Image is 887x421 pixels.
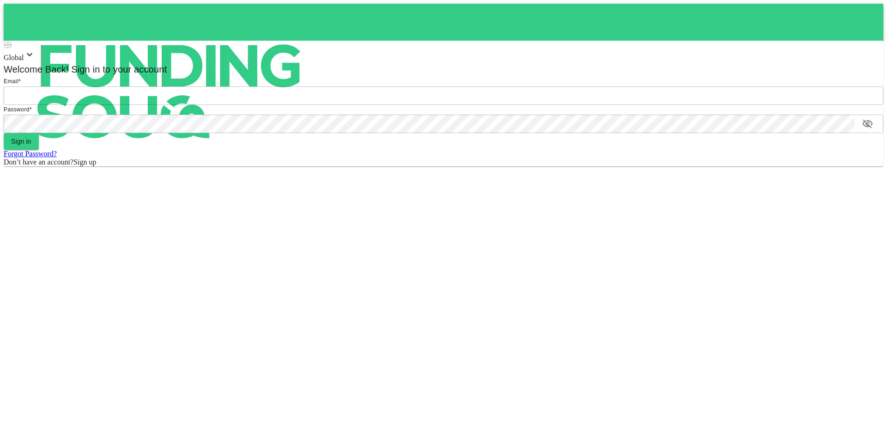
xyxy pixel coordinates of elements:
[4,150,57,158] a: Forgot Password?
[4,4,883,41] a: logo
[4,158,73,166] span: Don’t have an account?
[4,64,69,74] span: Welcome Back!
[4,115,855,133] input: password
[73,158,96,166] span: Sign up
[4,86,883,105] input: email
[4,49,883,62] div: Global
[69,64,167,74] span: Sign in to your account
[4,4,336,179] img: logo
[4,133,39,150] button: Sign in
[4,78,18,85] span: Email
[4,106,30,113] span: Password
